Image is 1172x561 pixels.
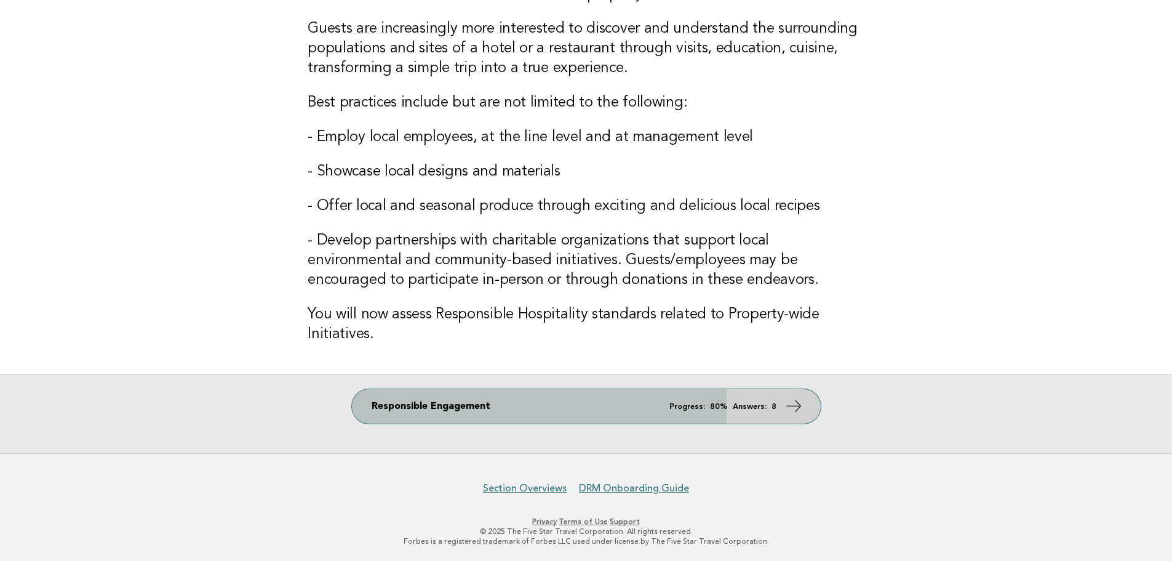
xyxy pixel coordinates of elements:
p: · · [210,517,963,527]
p: Forbes is a registered trademark of Forbes LLC used under license by The Five Star Travel Corpora... [210,536,963,546]
h3: - Showcase local designs and materials [308,162,864,182]
a: Section Overviews [483,482,567,494]
strong: 80% [710,403,728,411]
p: © 2025 The Five Star Travel Corporation. All rights reserved. [210,527,963,536]
a: DRM Onboarding Guide [579,482,689,494]
h3: - Employ local employees, at the line level and at management level [308,127,864,147]
a: Terms of Use [559,517,608,526]
h3: Best practices include but are not limited to the following: [308,93,864,113]
h3: - Offer local and seasonal produce through exciting and delicious local recipes [308,196,864,216]
em: Progress: [669,403,705,411]
em: Answers: [733,403,767,411]
h3: - Develop partnerships with charitable organizations that support local environmental and communi... [308,231,864,290]
h3: You will now assess Responsible Hospitality standards related to Property-wide Initiatives. [308,305,864,344]
a: Privacy [532,517,557,526]
h3: Guests are increasingly more interested to discover and understand the surrounding populations an... [308,19,864,78]
a: Responsible Engagement Progress: 80% Answers: 8 [352,389,821,424]
a: Support [610,517,640,526]
strong: 8 [771,403,776,411]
